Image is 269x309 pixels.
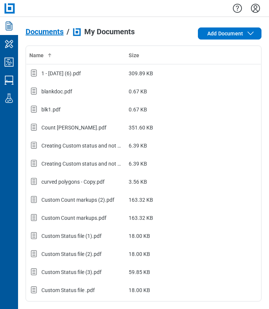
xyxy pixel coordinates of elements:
svg: Labs [3,92,15,104]
div: Custom Count markups.pdf [41,214,106,222]
div: 1 - [DATE] (6).pdf [41,70,81,77]
div: Custom Count markups (2).pdf [41,196,114,204]
td: 6.39 KB [126,155,225,173]
button: Add Document [198,27,261,40]
div: Custom Status file .pdf [41,286,95,294]
svg: My Workspace [3,38,15,50]
div: Custom Status file (2).pdf [41,250,102,258]
td: 309.89 KB [126,64,225,82]
div: Count [PERSON_NAME].pdf [41,124,106,131]
div: Size [129,52,222,59]
svg: Documents [3,20,15,32]
div: blankdoc.pdf [41,88,72,95]
td: 18.00 KB [126,245,225,263]
td: 3.56 KB [126,173,225,191]
div: Creating Custom status and not appying on any markup (1).pdf [41,142,123,149]
div: blk1.pdf [41,106,61,113]
td: 351.60 KB [126,119,225,137]
td: 0.67 KB [126,82,225,100]
svg: Studio Projects [3,56,15,68]
div: Name [29,52,123,59]
div: / [67,27,69,36]
td: 59.85 KB [126,263,225,281]
div: Custom Status file (3).pdf [41,268,102,276]
div: Creating Custom status and not appying on any markup.pdf [41,160,123,167]
td: 18.00 KB [126,281,225,299]
div: curved polygons - Copy.pdf [41,178,105,186]
div: Custom Status file (1).pdf [41,232,102,240]
span: Documents [26,27,64,36]
td: 6.39 KB [126,137,225,155]
span: Add Document [207,30,243,37]
span: My Documents [84,27,135,36]
td: 163.32 KB [126,191,225,209]
td: 163.32 KB [126,209,225,227]
td: 18.00 KB [126,227,225,245]
td: 0.67 KB [126,100,225,119]
svg: Studio Sessions [3,74,15,86]
button: Settings [249,2,261,15]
